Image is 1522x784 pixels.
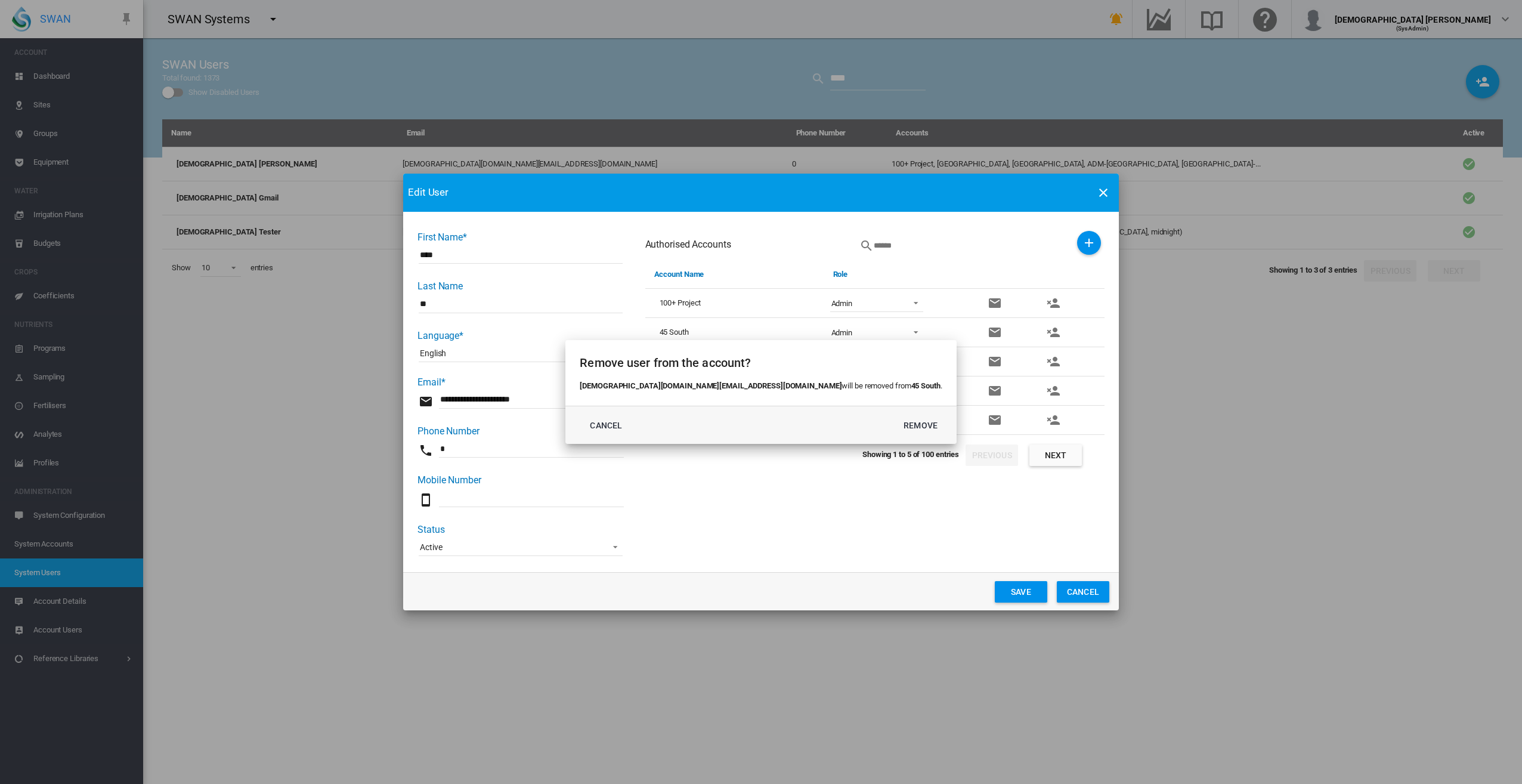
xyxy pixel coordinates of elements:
[911,381,941,390] b: 45 South
[580,354,942,371] h2: Remove user from the account?
[580,381,842,390] b: [DEMOGRAPHIC_DATA][DOMAIN_NAME][EMAIL_ADDRESS][DOMAIN_NAME]
[565,340,956,445] md-dialog: Remove user from the account?
[895,415,947,436] button: REMOVE
[580,415,632,436] button: CANCEL
[580,381,942,391] div: will be removed from .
